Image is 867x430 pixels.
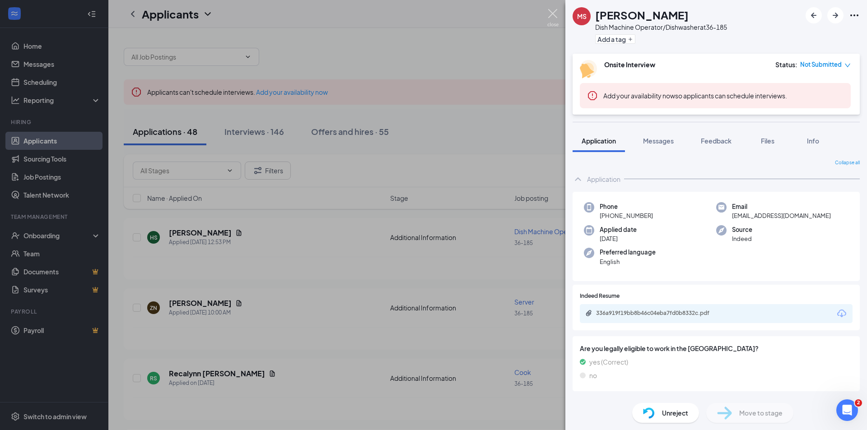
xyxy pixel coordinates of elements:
span: Not Submitted [800,60,842,69]
button: ArrowRight [827,7,844,23]
svg: Paperclip [585,310,592,317]
iframe: Intercom live chat [836,399,858,421]
span: yes (Correct) [589,357,628,367]
div: Dish Machine Operator/Dishwasher at 36-185 [595,23,727,32]
span: 2 [855,399,862,407]
svg: Plus [628,37,633,42]
span: down [844,62,851,69]
svg: ChevronUp [573,174,583,185]
a: Paperclip336a919f19bb8b46c04eba7fd0b8332c.pdf [585,310,732,318]
div: MS [577,12,587,21]
span: Messages [643,137,674,145]
span: Unreject [662,408,688,418]
b: Onsite Interview [604,60,655,69]
span: so applicants can schedule interviews. [603,92,787,100]
span: Source [732,225,752,234]
span: Collapse all [835,159,860,166]
span: Files [761,137,774,145]
span: Phone [600,202,653,211]
div: Status : [775,60,797,69]
svg: Error [587,90,598,101]
button: ArrowLeftNew [806,7,822,23]
span: Email [732,202,831,211]
span: [EMAIL_ADDRESS][DOMAIN_NAME] [732,211,831,220]
span: Move to stage [739,408,783,418]
svg: Download [836,308,847,319]
div: Application [587,175,620,184]
span: Indeed [732,234,752,243]
svg: ArrowLeftNew [808,10,819,21]
span: Info [807,137,819,145]
svg: ArrowRight [830,10,841,21]
span: English [600,257,656,266]
span: Preferred language [600,248,656,257]
div: 336a919f19bb8b46c04eba7fd0b8332c.pdf [596,310,722,317]
span: Applied date [600,225,637,234]
button: PlusAdd a tag [595,34,635,44]
span: no [589,370,597,380]
h1: [PERSON_NAME] [595,7,689,23]
span: Application [582,137,616,145]
span: Feedback [701,137,732,145]
span: [PHONE_NUMBER] [600,211,653,220]
span: Are you legally eligible to work in the [GEOGRAPHIC_DATA]? [580,343,853,353]
span: Indeed Resume [580,292,620,301]
svg: Ellipses [849,10,860,21]
button: Add your availability now [603,91,675,100]
span: [DATE] [600,234,637,243]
